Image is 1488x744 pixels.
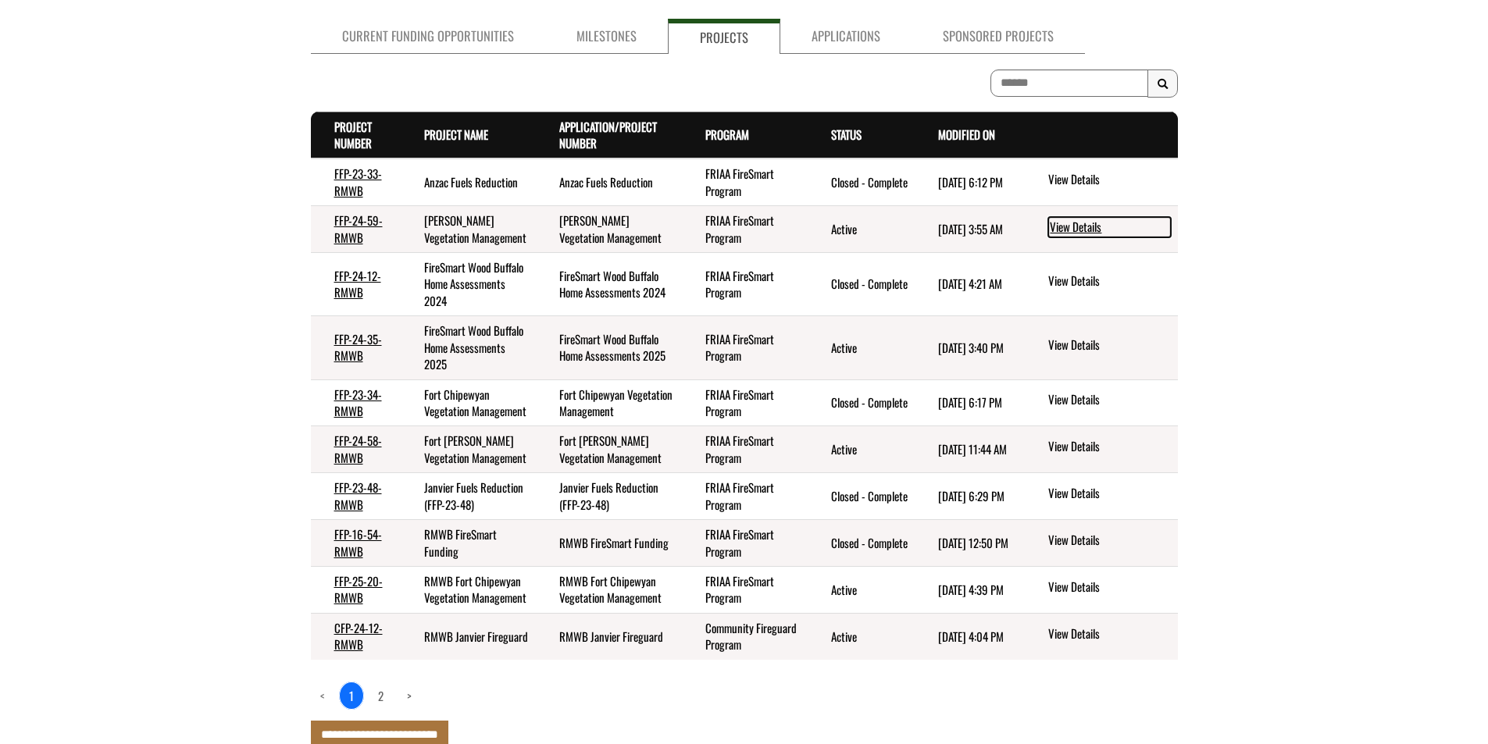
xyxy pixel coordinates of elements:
[1022,613,1177,659] td: action menu
[938,339,1004,356] time: [DATE] 3:40 PM
[536,206,682,253] td: Conklin Vegetation Management
[311,682,334,709] a: Previous page
[334,572,383,606] a: FFP-25-20-RMWB
[311,158,401,205] td: FFP-23-33-RMWB
[311,19,545,54] a: Current Funding Opportunities
[938,487,1004,504] time: [DATE] 6:29 PM
[401,473,536,520] td: Janvier Fuels Reduction (FFP-23-48)
[682,473,808,520] td: FRIAA FireSmart Program
[311,520,401,567] td: FFP-16-54-RMWB
[682,158,808,205] td: FRIAA FireSmart Program
[559,118,657,151] a: Application/Project Number
[938,534,1008,551] time: [DATE] 12:50 PM
[915,206,1022,253] td: 8/11/2025 3:55 AM
[831,126,862,143] a: Status
[1048,217,1171,237] a: View details
[915,473,1022,520] td: 4/27/2024 6:29 PM
[705,126,749,143] a: Program
[334,267,381,301] a: FFP-24-12-RMWB
[339,682,364,710] a: 1
[1022,379,1177,426] td: action menu
[808,158,915,205] td: Closed - Complete
[398,682,421,709] a: Next page
[334,165,382,198] a: FFP-23-33-RMWB
[401,566,536,613] td: RMWB Fort Chipewyan Vegetation Management
[311,316,401,379] td: FFP-24-35-RMWB
[682,316,808,379] td: FRIAA FireSmart Program
[915,613,1022,659] td: 9/17/2025 4:04 PM
[536,253,682,316] td: FireSmart Wood Buffalo Home Assessments 2024
[1048,336,1171,355] a: View details
[401,426,536,473] td: Fort McMurray Vegetation Management
[1048,485,1171,504] a: View details
[938,581,1004,598] time: [DATE] 4:39 PM
[536,613,682,659] td: RMWB Janvier Fireguard
[424,126,488,143] a: Project Name
[938,628,1004,645] time: [DATE] 4:04 PM
[682,426,808,473] td: FRIAA FireSmart Program
[401,316,536,379] td: FireSmart Wood Buffalo Home Assessments 2025
[1022,426,1177,473] td: action menu
[1048,532,1171,550] a: View details
[401,158,536,205] td: Anzac Fuels Reduction
[311,426,401,473] td: FFP-24-58-RMWB
[808,473,915,520] td: Closed - Complete
[1022,158,1177,205] td: action menu
[334,479,382,512] a: FFP-23-48-RMWB
[334,212,383,245] a: FFP-24-59-RMWB
[536,520,682,567] td: RMWB FireSmart Funding
[334,386,382,419] a: FFP-23-34-RMWB
[311,379,401,426] td: FFP-23-34-RMWB
[536,473,682,520] td: Janvier Fuels Reduction (FFP-23-48)
[808,379,915,426] td: Closed - Complete
[334,118,372,151] a: Project Number
[1022,253,1177,316] td: action menu
[401,613,536,659] td: RMWB Janvier Fireguard
[915,520,1022,567] td: 7/26/2023 12:50 PM
[536,566,682,613] td: RMWB Fort Chipewyan Vegetation Management
[682,613,808,659] td: Community Fireguard Program
[536,379,682,426] td: Fort Chipewyan Vegetation Management
[401,206,536,253] td: Conklin Vegetation Management
[808,566,915,613] td: Active
[915,566,1022,613] td: 7/28/2025 4:39 PM
[1048,272,1171,291] a: View details
[682,520,808,567] td: FRIAA FireSmart Program
[915,158,1022,205] td: 4/27/2024 6:12 PM
[938,275,1002,292] time: [DATE] 4:21 AM
[369,682,393,709] a: page 2
[536,316,682,379] td: FireSmart Wood Buffalo Home Assessments 2025
[808,316,915,379] td: Active
[808,520,915,567] td: Closed - Complete
[536,426,682,473] td: Fort McMurray Vegetation Management
[915,426,1022,473] td: 9/5/2025 11:44 AM
[401,253,536,316] td: FireSmart Wood Buffalo Home Assessments 2024
[401,379,536,426] td: Fort Chipewyan Vegetation Management
[808,206,915,253] td: Active
[808,253,915,316] td: Closed - Complete
[334,619,383,653] a: CFP-24-12-RMWB
[808,613,915,659] td: Active
[334,330,382,364] a: FFP-24-35-RMWB
[915,316,1022,379] td: 9/17/2025 3:40 PM
[311,473,401,520] td: FFP-23-48-RMWB
[1048,438,1171,457] a: View details
[912,19,1085,54] a: Sponsored Projects
[1048,391,1171,410] a: View details
[1048,171,1171,190] a: View details
[334,432,382,465] a: FFP-24-58-RMWB
[311,613,401,659] td: CFP-24-12-RMWB
[682,253,808,316] td: FRIAA FireSmart Program
[1022,316,1177,379] td: action menu
[1022,520,1177,567] td: action menu
[938,173,1003,190] time: [DATE] 6:12 PM
[668,19,780,54] a: Projects
[990,69,1148,97] input: To search on partial text, use the asterisk (*) wildcard character.
[938,393,1002,411] time: [DATE] 6:17 PM
[1022,206,1177,253] td: action menu
[915,253,1022,316] td: 8/11/2025 4:21 AM
[682,379,808,426] td: FRIAA FireSmart Program
[1048,578,1171,597] a: View details
[334,525,382,559] a: FFP-16-54-RMWB
[938,440,1007,457] time: [DATE] 11:44 AM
